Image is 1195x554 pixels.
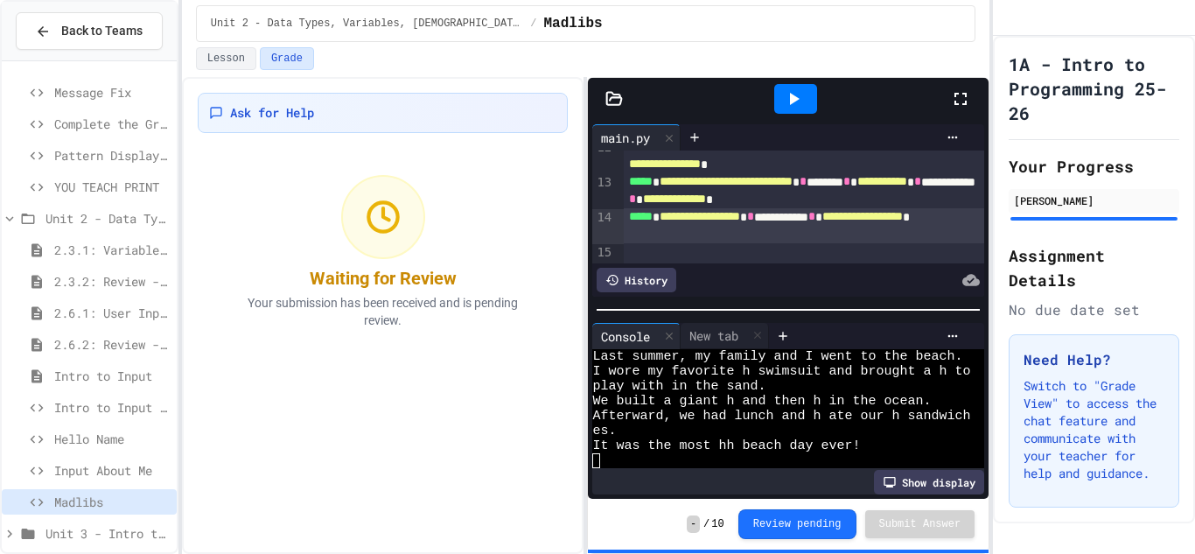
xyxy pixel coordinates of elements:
span: 10 [711,517,723,531]
div: 13 [592,174,614,209]
button: Lesson [196,47,256,70]
span: 2.3.2: Review - Variables and Data Types [54,272,170,291]
div: 16 [592,262,614,279]
span: Last summer, my family and I went to the beach. [592,349,962,364]
span: Complete the Greeting [54,115,170,133]
div: 15 [592,244,614,262]
span: / [703,517,709,531]
div: Console [592,327,659,346]
p: Your submission has been received and is pending review. [226,294,541,329]
div: 14 [592,209,614,244]
span: / [530,17,536,31]
div: Waiting for Review [310,266,457,291]
div: No due date set [1009,299,1179,320]
div: History [597,268,676,292]
span: 2.3.1: Variables and Data Types [54,241,170,259]
div: [PERSON_NAME] [1014,193,1174,208]
div: New tab [681,323,769,349]
span: Madlibs [54,493,170,511]
h2: Assignment Details [1009,243,1179,292]
p: Switch to "Grade View" to access the chat feature and communicate with your teacher for help and ... [1024,377,1164,482]
span: I wore my favorite h swimsuit and brought a h to [592,364,970,379]
span: Intro to Input [54,367,170,385]
span: Madlibs [543,13,602,34]
h3: Need Help? [1024,349,1164,370]
button: Review pending [738,509,856,539]
span: Afterward, we had lunch and h ate our h sandwich [592,409,970,424]
span: YOU TEACH PRINT [54,178,170,196]
span: Unit 2 - Data Types, Variables, [DEMOGRAPHIC_DATA] [45,209,170,228]
span: - [687,515,700,533]
button: Back to Teams [16,12,163,50]
span: Pattern Display Challenge [54,146,170,165]
span: It was the most hh beach day ever! [592,438,860,453]
span: 2.6.2: Review - User Input [54,335,170,354]
h2: Your Progress [1009,154,1179,179]
div: Show display [874,470,984,494]
div: main.py [592,124,681,151]
span: es. [592,424,616,438]
button: Submit Answer [865,510,975,538]
span: Back to Teams [61,22,143,40]
span: Unit 3 - Intro to Objects [45,524,170,543]
button: Grade [260,47,314,70]
span: Intro to Input Exercise [54,398,170,417]
div: main.py [592,129,659,147]
span: Unit 2 - Data Types, Variables, [DEMOGRAPHIC_DATA] [211,17,524,31]
span: Message Fix [54,83,170,102]
h1: 1A - Intro to Programming 25-26 [1009,52,1179,125]
div: 12 [592,139,614,174]
span: We built a giant h and then h in the ocean. [592,394,931,409]
div: Console [592,323,681,349]
span: Input About Me [54,461,170,480]
span: 2.6.1: User Input [54,304,170,322]
span: Hello Name [54,430,170,448]
div: New tab [681,326,747,345]
span: Submit Answer [879,517,961,531]
span: play with in the sand. [592,379,765,394]
span: Ask for Help [230,104,314,122]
